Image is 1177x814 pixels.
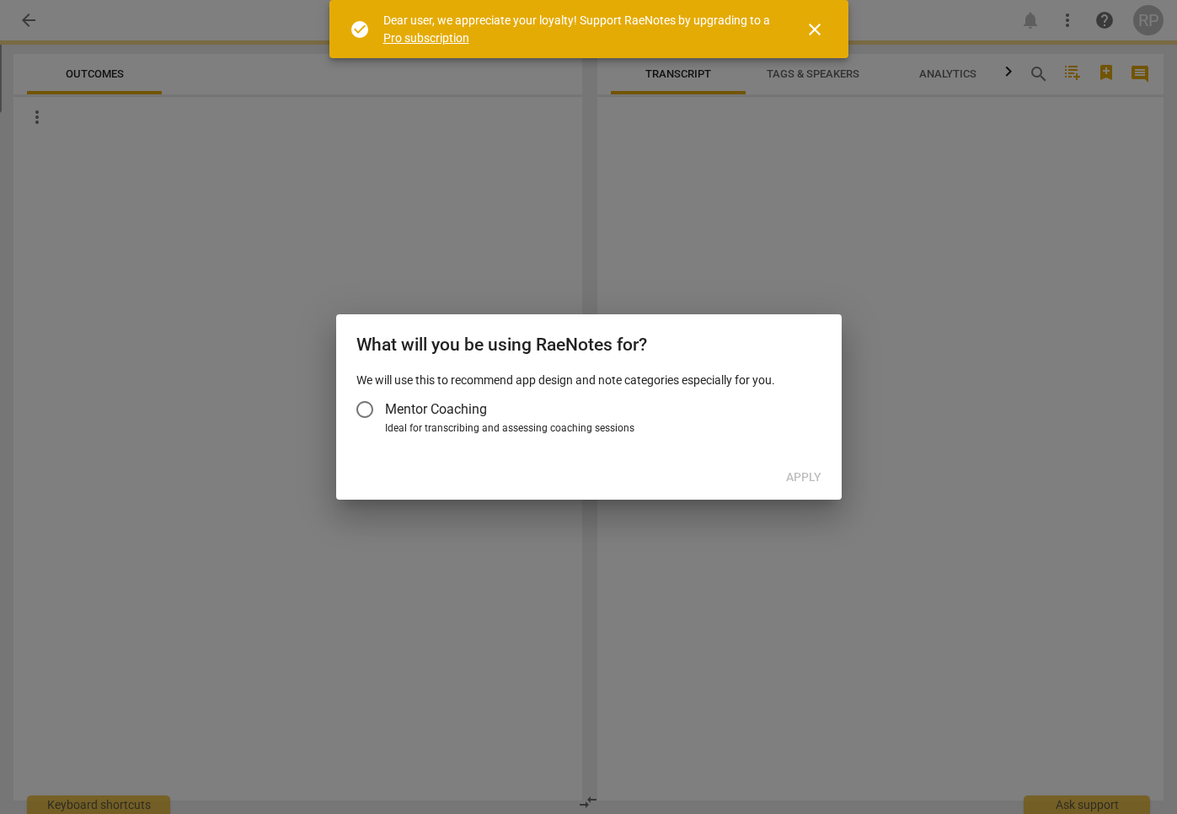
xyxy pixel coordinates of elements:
[385,421,816,436] div: Ideal for transcribing and assessing coaching sessions
[356,335,821,356] h2: What will you be using RaeNotes for?
[350,19,370,40] span: check_circle
[805,19,825,40] span: close
[383,12,774,46] div: Dear user, we appreciate your loyalty! Support RaeNotes by upgrading to a
[356,372,821,389] p: We will use this to recommend app design and note categories especially for you.
[383,31,469,45] a: Pro subscription
[385,399,487,419] span: Mentor Coaching
[794,9,835,50] button: Close
[356,389,821,436] div: Account type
